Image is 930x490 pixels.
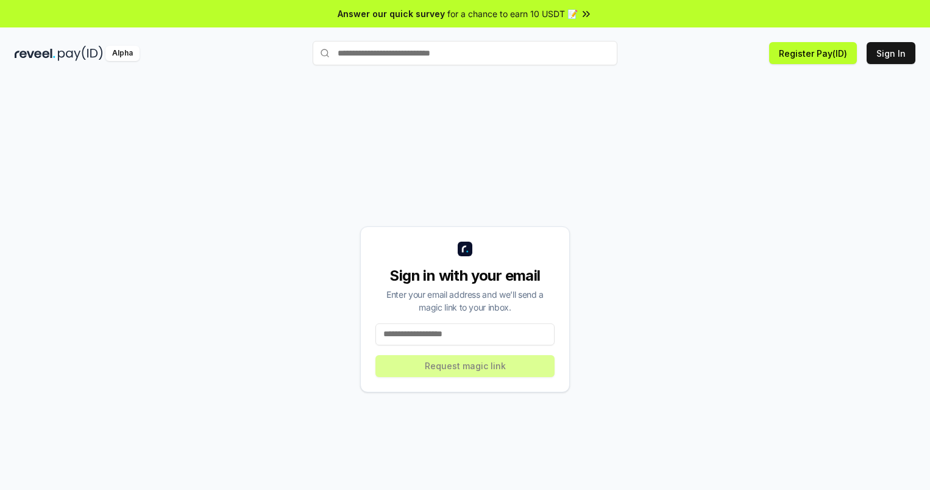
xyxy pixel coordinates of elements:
span: for a chance to earn 10 USDT 📝 [447,7,578,20]
span: Answer our quick survey [338,7,445,20]
button: Sign In [867,42,915,64]
div: Sign in with your email [375,266,555,286]
div: Alpha [105,46,140,61]
img: reveel_dark [15,46,55,61]
div: Enter your email address and we’ll send a magic link to your inbox. [375,288,555,314]
img: pay_id [58,46,103,61]
img: logo_small [458,242,472,256]
button: Register Pay(ID) [769,42,857,64]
